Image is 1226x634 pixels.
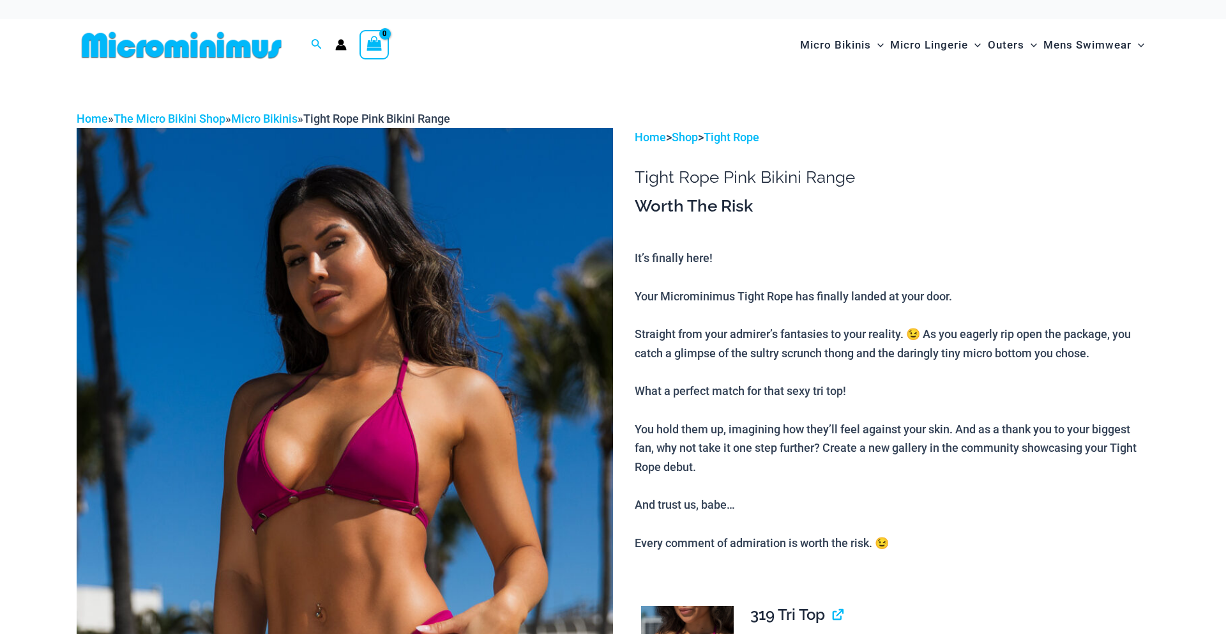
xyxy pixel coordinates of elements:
[335,39,347,50] a: Account icon link
[635,130,666,144] a: Home
[635,196,1149,217] h3: Worth The Risk
[968,29,981,61] span: Menu Toggle
[77,31,287,59] img: MM SHOP LOGO FLAT
[635,128,1149,147] p: > >
[704,130,759,144] a: Tight Rope
[114,112,225,125] a: The Micro Bikini Shop
[311,37,322,53] a: Search icon link
[303,112,450,125] span: Tight Rope Pink Bikini Range
[635,167,1149,187] h1: Tight Rope Pink Bikini Range
[800,29,871,61] span: Micro Bikinis
[890,29,968,61] span: Micro Lingerie
[635,249,1149,552] p: It’s finally here! Your Microminimus Tight Rope has finally landed at your door. Straight from yo...
[795,24,1149,66] nav: Site Navigation
[797,26,887,65] a: Micro BikinisMenu ToggleMenu Toggle
[988,29,1024,61] span: Outers
[887,26,984,65] a: Micro LingerieMenu ToggleMenu Toggle
[359,30,389,59] a: View Shopping Cart, empty
[77,112,450,125] span: » » »
[1043,29,1131,61] span: Mens Swimwear
[231,112,298,125] a: Micro Bikinis
[1040,26,1147,65] a: Mens SwimwearMenu ToggleMenu Toggle
[1131,29,1144,61] span: Menu Toggle
[750,605,825,624] span: 319 Tri Top
[672,130,698,144] a: Shop
[1024,29,1037,61] span: Menu Toggle
[77,112,108,125] a: Home
[871,29,884,61] span: Menu Toggle
[985,26,1040,65] a: OutersMenu ToggleMenu Toggle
